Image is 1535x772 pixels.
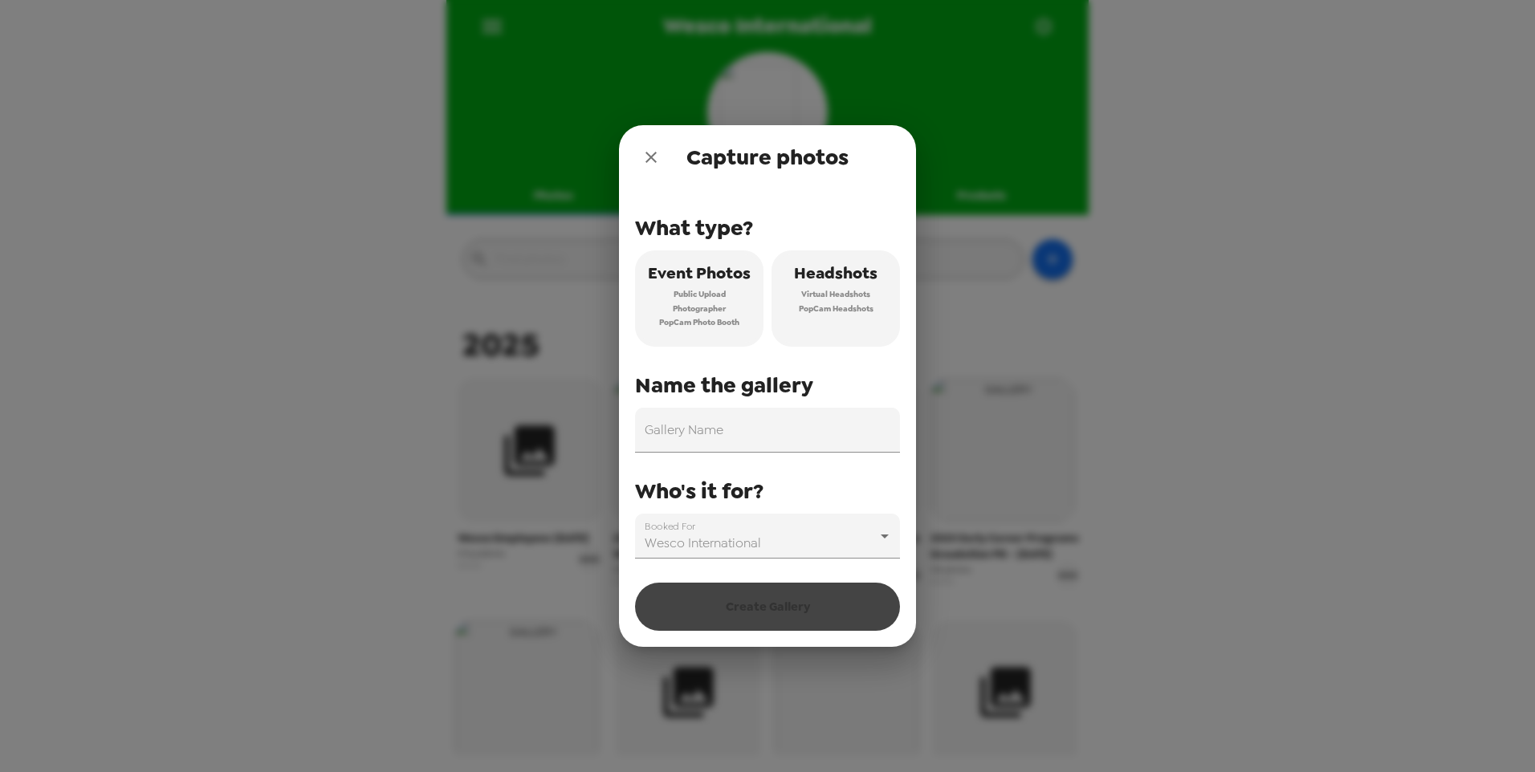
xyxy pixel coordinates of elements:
[659,315,739,330] span: PopCam Photo Booth
[673,302,726,316] span: Photographer
[635,141,667,173] button: close
[799,302,873,316] span: PopCam Headshots
[635,213,753,242] span: What type?
[772,250,900,347] button: HeadshotsVirtual HeadshotsPopCam Headshots
[635,371,813,400] span: Name the gallery
[648,259,751,287] span: Event Photos
[645,519,695,533] label: Booked For
[635,477,763,506] span: Who's it for?
[801,287,870,302] span: Virtual Headshots
[635,250,763,347] button: Event PhotosPublic UploadPhotographerPopCam Photo Booth
[635,514,900,559] div: Wesco International
[674,287,726,302] span: Public Upload
[794,259,877,287] span: Headshots
[686,143,849,172] span: Capture photos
